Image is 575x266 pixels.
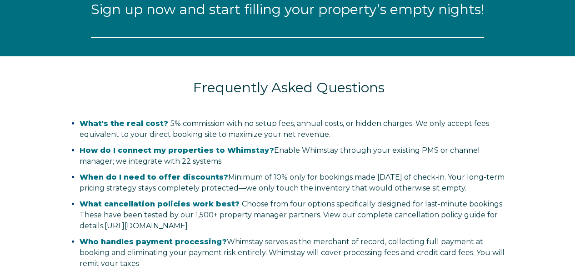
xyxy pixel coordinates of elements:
[193,79,385,96] span: Frequently Asked Questions
[80,200,240,208] span: What cancellation policies work best?
[228,173,288,181] span: Minimum of 10%
[80,119,168,128] span: What's the real cost?
[80,237,227,246] strong: Who handles payment processing?
[91,1,484,18] span: Sign up now and start filling your property’s empty nights!
[80,146,480,166] span: Enable Whimstay through your existing PMS or channel manager; we integrate with 22 systems.
[80,146,274,155] strong: How do I connect my properties to Whimstay?
[80,173,505,192] span: only for bookings made [DATE] of check-in. Your long-term pricing strategy stays completely prote...
[80,119,489,139] span: 5% commission with no setup fees, annual costs, or hidden charges. We only accept fees equivalent...
[80,173,228,181] strong: When do I need to offer discounts?
[80,200,504,230] span: Choose from four options specifically designed for last-minute bookings. These have been tested b...
[105,221,188,230] a: Vínculo https://salespage.whimstay.com/cancellation-policy-options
